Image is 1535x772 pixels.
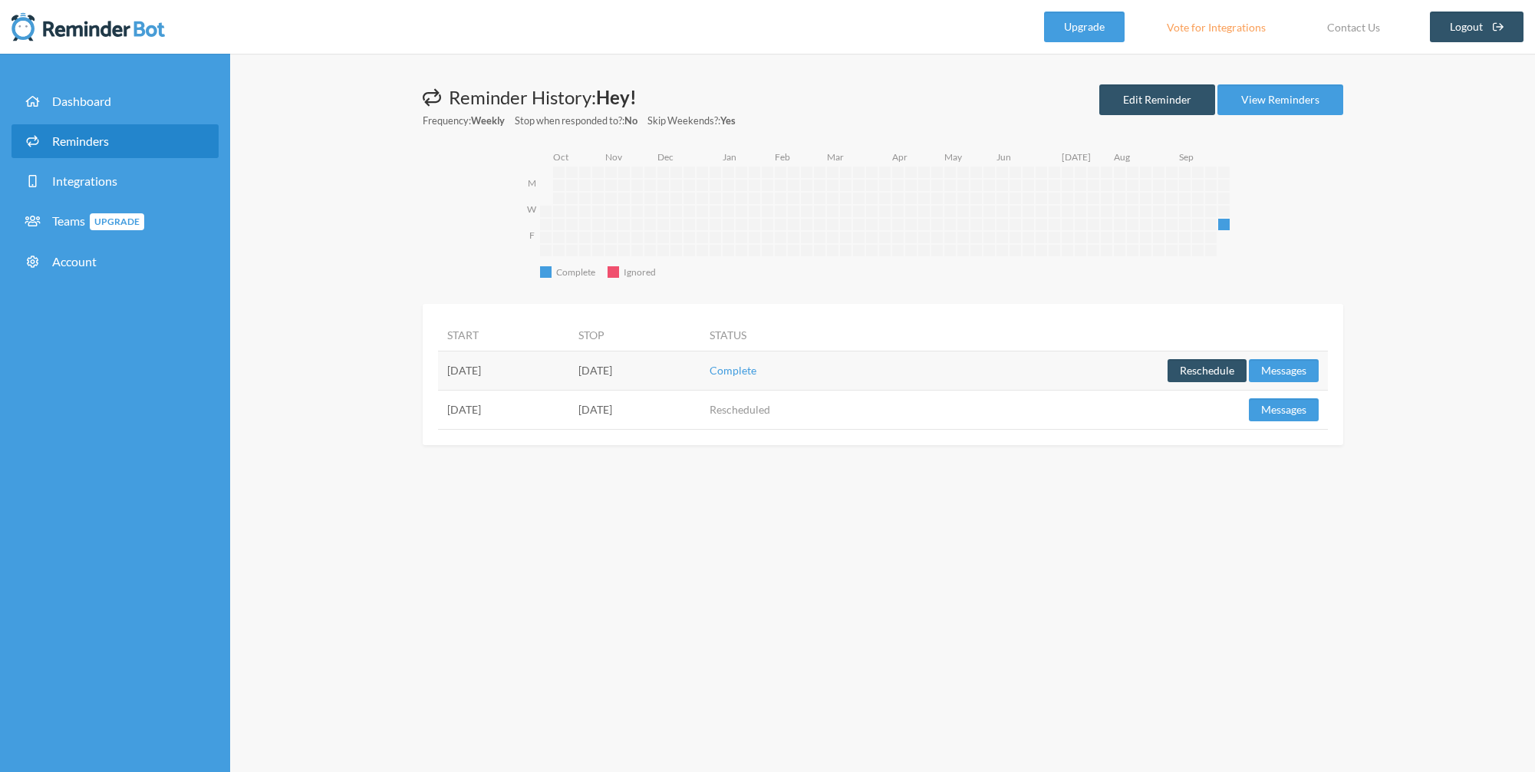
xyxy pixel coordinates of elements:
a: View Reminders [1217,84,1343,115]
a: Contact Us [1308,12,1399,42]
td: [DATE] [438,351,569,390]
button: Reschedule [1168,359,1247,382]
span: Integrations [52,173,117,188]
strong: Weekly [471,114,505,127]
text: Feb [775,151,790,163]
th: Status [700,319,900,351]
span: Teams [52,213,144,228]
text: M [527,177,535,189]
span: Upgrade [90,213,144,230]
text: [DATE] [1062,151,1091,163]
td: [DATE] [569,390,700,429]
button: Messages [1249,398,1319,421]
h1: Reminder History: [423,84,736,111]
span: Reminders [52,134,109,148]
a: Integrations [12,164,219,198]
a: Upgrade [1044,12,1125,42]
td: [DATE] [438,390,569,429]
text: Ignored [624,266,656,278]
text: W [527,203,537,215]
a: Reminders [12,124,219,158]
a: TeamsUpgrade [12,204,219,239]
strong: Yes [720,114,736,127]
text: Apr [892,151,907,163]
text: Jan [723,151,736,163]
small: Stop when responded to?: [515,114,637,128]
a: Dashboard [12,84,219,118]
text: F [529,229,534,241]
a: Edit Reminder [1099,84,1215,115]
td: Rescheduled [700,390,900,429]
text: Jun [996,151,1011,163]
th: Stop [569,319,700,351]
small: Skip Weekends?: [647,114,736,128]
text: Sep [1179,151,1194,163]
text: Oct [553,151,569,163]
text: Mar [827,151,844,163]
span: Dashboard [52,94,111,108]
strong: Hey! [596,86,637,108]
text: Nov [605,151,623,163]
a: Account [12,245,219,279]
img: Reminder Bot [12,12,165,42]
text: Dec [657,151,674,163]
td: [DATE] [569,351,700,390]
text: Complete [556,266,595,278]
a: Logout [1430,12,1524,42]
a: Vote for Integrations [1148,12,1285,42]
th: Start [438,319,569,351]
span: Account [52,254,97,269]
td: Complete [700,351,900,390]
strong: No [624,114,637,127]
text: Aug [1114,151,1130,163]
small: Frequency: [423,114,505,128]
text: May [944,151,963,163]
button: Messages [1249,359,1319,382]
